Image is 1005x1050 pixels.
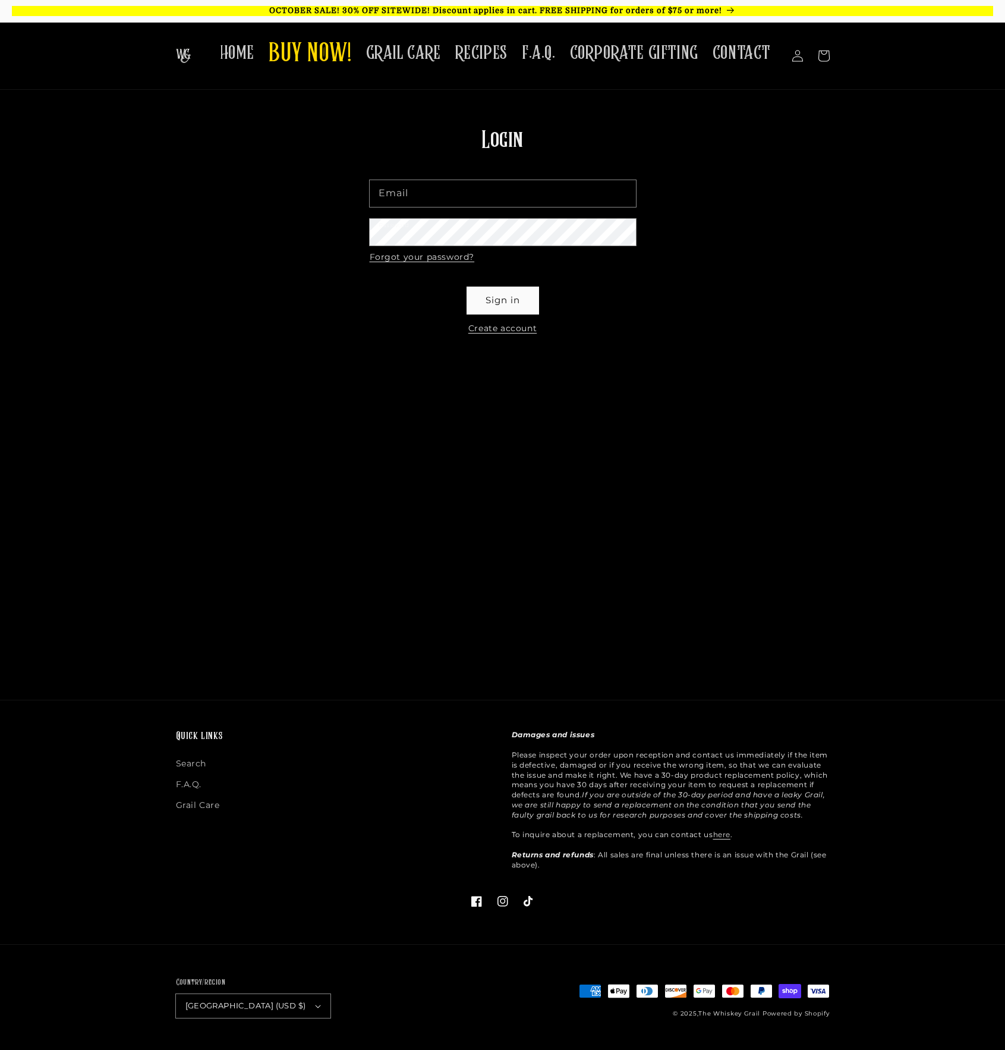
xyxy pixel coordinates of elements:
p: OCTOBER SALE! 30% OFF SITEWIDE! Discount applies in cart. FREE SHIPPING for orders of $75 or more! [12,6,993,16]
a: F.A.Q. [176,774,202,795]
img: The Whiskey Grail [176,49,191,63]
span: CONTACT [713,42,771,65]
a: Create account [468,323,537,335]
strong: Returns and refunds [512,850,594,859]
a: GRAIL CARE [359,34,448,72]
h2: Quick links [176,730,494,744]
h1: Login [370,125,636,156]
span: BUY NOW! [269,38,352,71]
a: Search [176,756,207,774]
a: Grail Care [176,795,220,816]
a: CORPORATE GIFTING [563,34,705,72]
a: Forgot your password? [370,252,475,263]
a: The Whiskey Grail [698,1010,760,1017]
a: here [713,830,730,839]
a: Powered by Shopify [763,1010,830,1017]
a: HOME [213,34,262,72]
button: [GEOGRAPHIC_DATA] (USD $) [176,994,330,1018]
small: © 2025, [673,1010,760,1017]
span: F.A.Q. [522,42,556,65]
em: If you are outside of the 30-day period and have a leaky Grail, we are still happy to send a repl... [512,790,826,819]
span: RECIPES [455,42,508,65]
span: CORPORATE GIFTING [570,42,698,65]
a: F.A.Q. [515,34,563,72]
h2: Country/region [176,977,330,989]
span: GRAIL CARE [366,42,441,65]
strong: Damages and issues [512,730,595,739]
a: BUY NOW! [262,31,359,78]
a: CONTACT [705,34,778,72]
span: HOME [220,42,254,65]
button: Sign in [467,287,538,314]
a: RECIPES [448,34,515,72]
p: Please inspect your order upon reception and contact us immediately if the item is defective, dam... [512,730,830,870]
